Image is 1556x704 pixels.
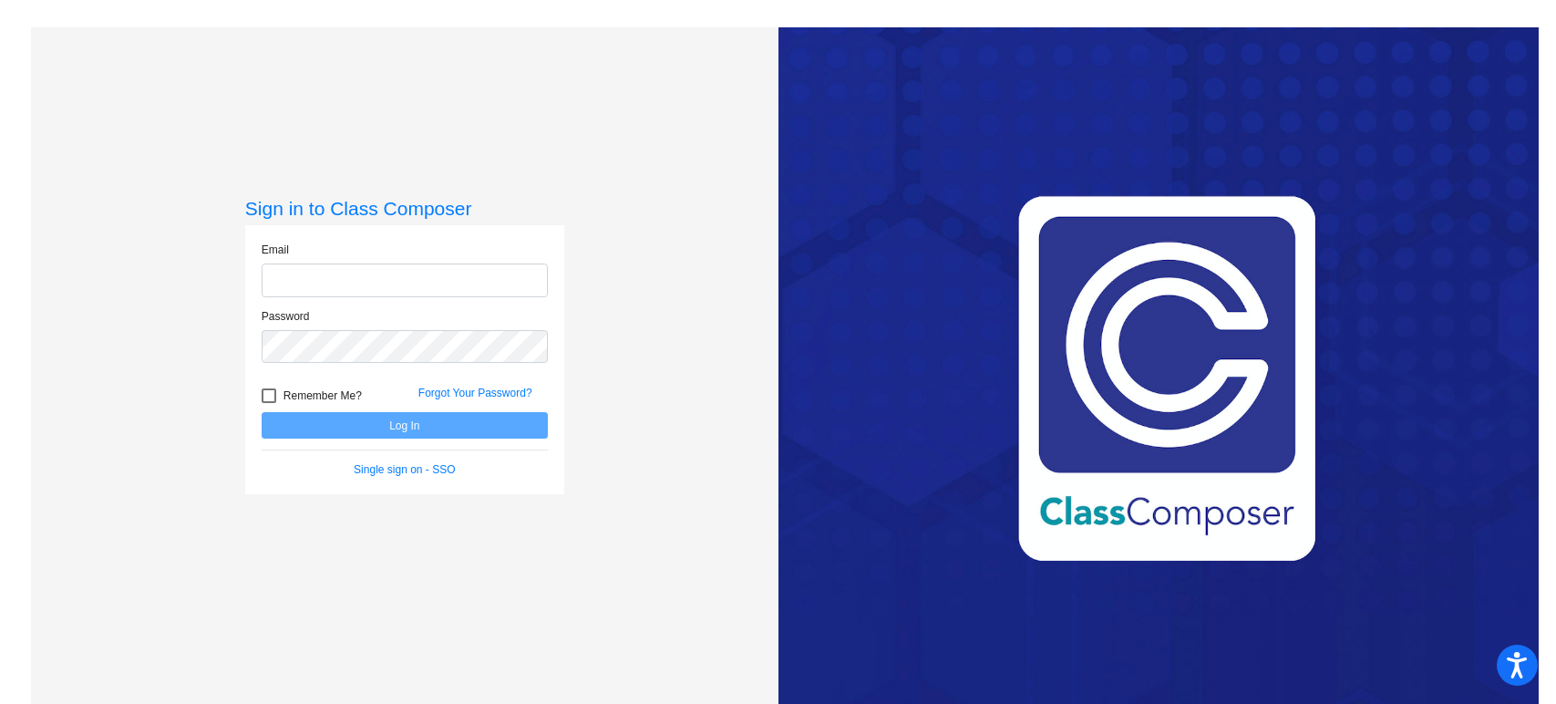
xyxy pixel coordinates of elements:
[418,387,532,399] a: Forgot Your Password?
[245,197,564,220] h3: Sign in to Class Composer
[262,308,310,325] label: Password
[354,463,455,476] a: Single sign on - SSO
[262,412,548,439] button: Log In
[262,242,289,258] label: Email
[283,385,362,407] span: Remember Me?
